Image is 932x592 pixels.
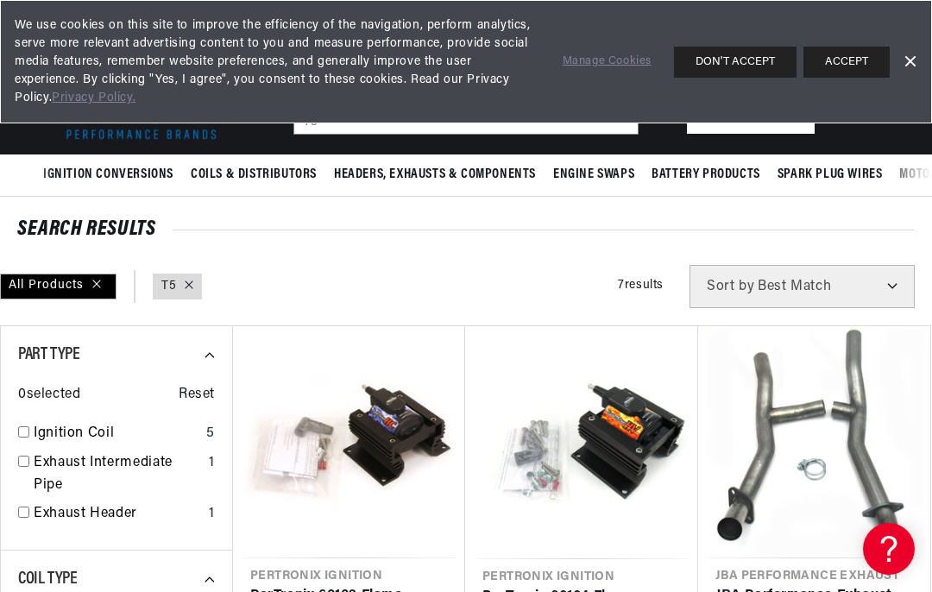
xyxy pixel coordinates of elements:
summary: Battery Products [643,154,769,195]
summary: Engine Swaps [545,154,643,195]
div: 1 [209,503,215,526]
a: Ignition Coil [34,423,199,445]
summary: Headers, Exhausts & Components [325,154,545,195]
span: Coil Type [18,570,77,588]
a: Dismiss Banner [897,49,923,75]
a: Exhaust Header [34,503,202,526]
summary: Ignition Conversions [43,154,182,195]
span: Ignition Conversions [43,166,173,184]
a: Privacy Policy. [52,91,135,104]
span: Headers, Exhausts & Components [334,166,536,184]
span: 0 selected [18,384,80,406]
div: 5 [206,423,215,445]
span: Battery Products [652,166,760,184]
span: Coils & Distributors [191,166,317,184]
span: Reset [179,384,215,406]
span: Sort by [707,280,754,293]
span: 7 results [618,279,664,292]
div: SEARCH RESULTS [17,221,915,238]
a: Manage Cookies [563,53,652,71]
span: Engine Swaps [553,166,634,184]
span: Part Type [18,346,79,363]
button: ACCEPT [803,47,890,78]
span: Spark Plug Wires [778,166,883,184]
a: Exhaust Intermediate Pipe [34,452,202,496]
span: We use cookies on this site to improve the efficiency of the navigation, perform analytics, serve... [15,16,538,107]
summary: Coils & Distributors [182,154,325,195]
summary: Spark Plug Wires [769,154,891,195]
select: Sort by [690,265,915,308]
button: DON'T ACCEPT [674,47,797,78]
div: 1 [209,452,215,475]
a: T5 [161,277,176,296]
